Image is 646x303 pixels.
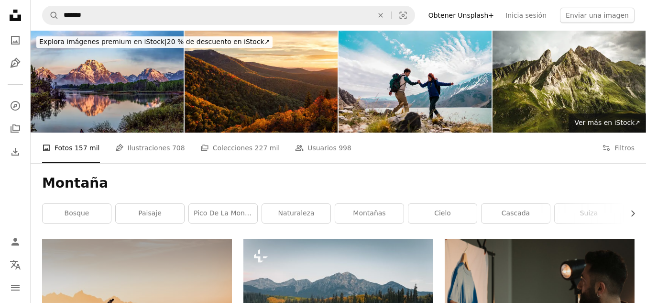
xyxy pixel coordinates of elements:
a: Fotos [6,31,25,50]
a: Usuarios 998 [295,133,351,163]
a: bosque [43,204,111,223]
a: paisaje [116,204,184,223]
button: Enviar una imagen [560,8,635,23]
span: 708 [172,143,185,153]
button: Búsqueda visual [392,6,415,24]
a: Inicia sesión [500,8,552,23]
a: Ver más en iStock↗ [569,113,646,133]
span: Ver más en iStock ↗ [574,119,640,126]
a: Explorar [6,96,25,115]
img: Vista panorámica del amanecer de las montañas Blue Ridge en otoño [185,31,338,133]
span: 20 % de descuento en iStock ↗ [39,38,270,45]
a: Explora imágenes premium en iStock|20 % de descuento en iStock↗ [31,31,278,54]
a: Obtener Unsplash+ [423,8,500,23]
button: Idioma [6,255,25,274]
span: 998 [339,143,351,153]
a: Colecciones 227 mil [200,133,280,163]
img: Tourist man helping friend on a mountain, in Cajon del Maipo, Chile [339,31,492,133]
a: Colecciones [6,119,25,138]
form: Encuentra imágenes en todo el sitio [42,6,415,25]
a: pico de la montaña [189,204,257,223]
a: montañas [335,204,404,223]
button: Filtros [602,133,635,163]
button: desplazar lista a la derecha [624,204,635,223]
a: Iniciar sesión / Registrarse [6,232,25,251]
img: Grand Teton Mountains from Oxbow Bend on the Snake River at sunrise. Grand Teton National Park, W... [31,31,184,133]
a: Ilustraciones [6,54,25,73]
span: Explora imágenes premium en iStock | [39,38,167,45]
h1: Montaña [42,175,635,192]
img: Passo Giau Landscape in Italy [493,31,646,133]
span: 227 mil [255,143,280,153]
a: cascada [482,204,550,223]
a: naturaleza [262,204,330,223]
a: cielo [408,204,477,223]
button: Menú [6,278,25,297]
a: Historial de descargas [6,142,25,161]
button: Buscar en Unsplash [43,6,59,24]
a: Ilustraciones 708 [115,133,185,163]
button: Borrar [370,6,391,24]
a: Suiza [555,204,623,223]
